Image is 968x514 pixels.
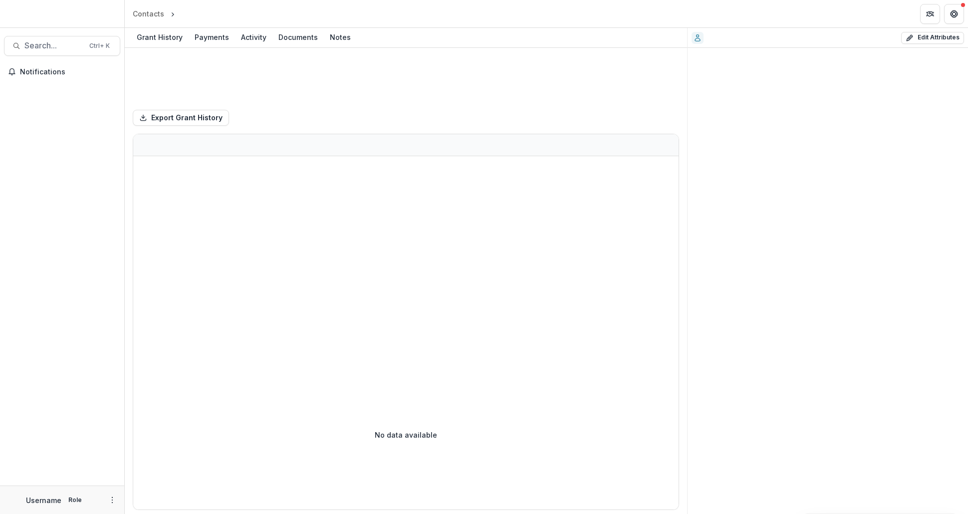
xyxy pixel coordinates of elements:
p: Role [65,496,85,505]
span: Search... [24,41,83,50]
div: Notes [326,30,355,44]
div: Grant History [133,30,187,44]
button: Partners [920,4,940,24]
button: Get Help [944,4,964,24]
button: Notifications [4,64,120,80]
a: Contacts [129,6,168,21]
p: No data available [375,430,437,440]
a: Notes [326,28,355,47]
button: Export Grant History [133,110,229,126]
button: Edit Attributes [901,32,964,44]
a: Activity [237,28,270,47]
button: More [106,494,118,506]
div: Activity [237,30,270,44]
div: Payments [191,30,233,44]
button: Search... [4,36,120,56]
p: Username [26,495,61,506]
a: Payments [191,28,233,47]
nav: breadcrumb [129,6,220,21]
div: Contacts [133,8,164,19]
div: Ctrl + K [87,40,112,51]
a: Grant History [133,28,187,47]
span: Notifications [20,68,116,76]
div: Documents [274,30,322,44]
a: Documents [274,28,322,47]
